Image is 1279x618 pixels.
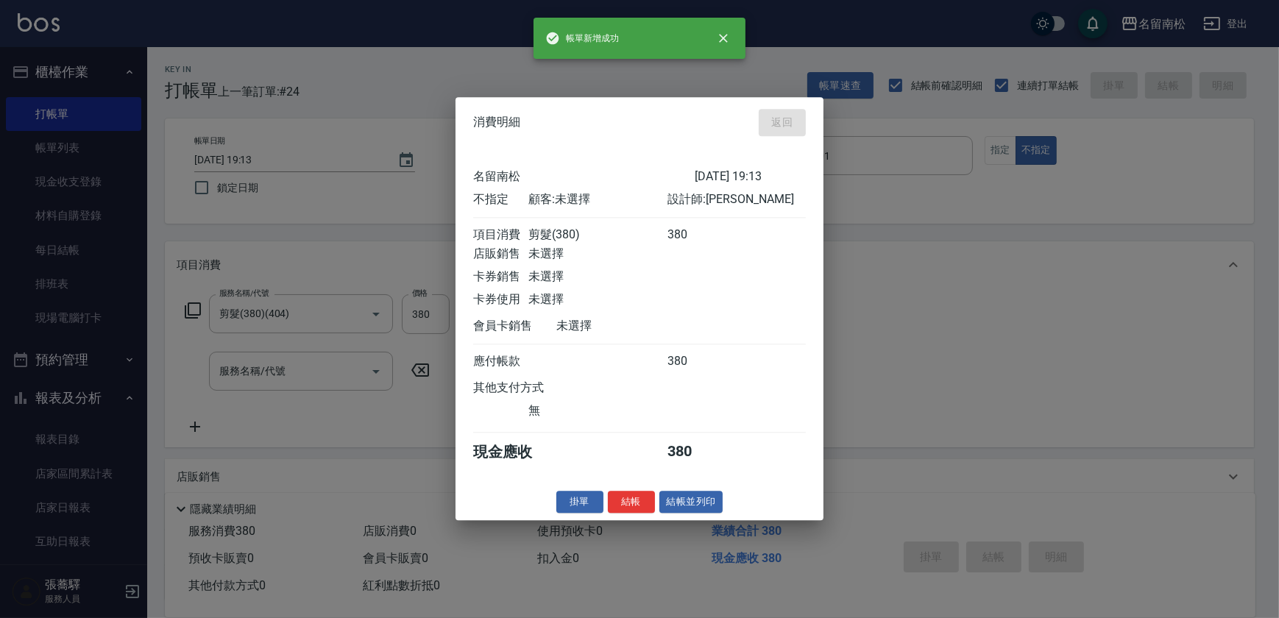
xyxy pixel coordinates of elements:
[473,442,556,462] div: 現金應收
[473,246,528,262] div: 店販銷售
[528,246,667,262] div: 未選擇
[608,491,655,514] button: 結帳
[707,22,740,54] button: close
[473,269,528,285] div: 卡券銷售
[473,354,528,369] div: 應付帳款
[667,192,806,207] div: 設計師: [PERSON_NAME]
[667,354,723,369] div: 380
[695,169,806,185] div: [DATE] 19:13
[528,269,667,285] div: 未選擇
[528,292,667,308] div: 未選擇
[545,31,619,46] span: 帳單新增成功
[473,227,528,243] div: 項目消費
[528,192,667,207] div: 顧客: 未選擇
[667,442,723,462] div: 380
[473,380,584,396] div: 其他支付方式
[473,319,556,334] div: 會員卡銷售
[473,292,528,308] div: 卡券使用
[473,116,520,130] span: 消費明細
[556,319,695,334] div: 未選擇
[473,169,695,185] div: 名留南松
[556,491,603,514] button: 掛單
[659,491,723,514] button: 結帳並列印
[528,227,667,243] div: 剪髮(380)
[473,192,528,207] div: 不指定
[667,227,723,243] div: 380
[528,403,667,419] div: 無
